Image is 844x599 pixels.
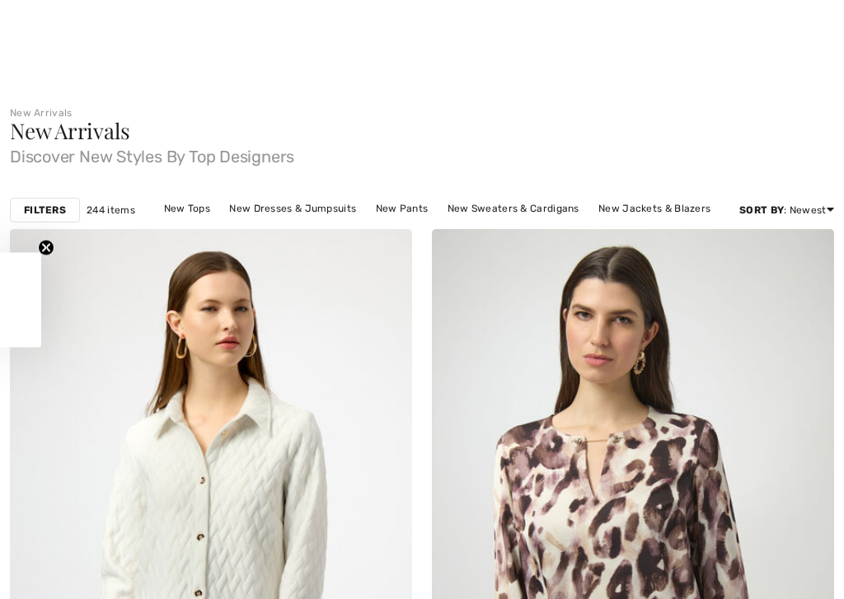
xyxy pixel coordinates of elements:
[739,203,834,218] div: : Newest
[221,198,364,219] a: New Dresses & Jumpsuits
[38,239,54,255] button: Close teaser
[87,203,135,218] span: 244 items
[355,219,424,241] a: New Skirts
[10,107,73,119] a: New Arrivals
[426,219,519,241] a: New Outerwear
[10,116,129,145] span: New Arrivals
[439,198,588,219] a: New Sweaters & Cardigans
[368,198,437,219] a: New Pants
[739,204,784,216] strong: Sort By
[590,198,719,219] a: New Jackets & Blazers
[24,203,66,218] strong: Filters
[156,198,218,219] a: New Tops
[10,142,834,165] span: Discover New Styles By Top Designers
